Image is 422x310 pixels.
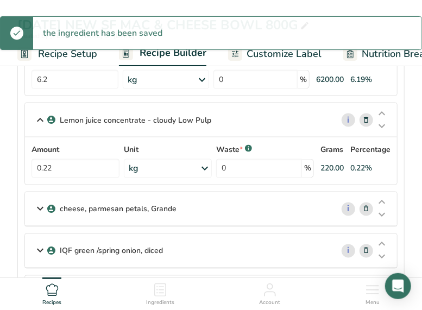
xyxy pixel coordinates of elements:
[42,299,61,307] span: Recipes
[129,162,138,175] div: kg
[320,144,343,155] p: Grams
[17,42,97,66] a: Recipe Setup
[25,234,397,268] div: IQF green /spring onion, diced i
[32,144,119,155] label: Amount
[247,47,322,61] span: Customize Label
[228,42,322,66] a: Customize Label
[60,204,177,215] p: cheese, parmesan petals, Grande
[17,15,311,35] div: [DATE] NEW SF MAC & CHEESE BOWL 800G
[140,46,206,60] span: Recipe Builder
[25,192,397,226] div: cheese, parmesan petals, Grande i
[385,273,411,299] div: Open Intercom Messenger
[350,144,390,155] p: Percentage
[25,276,397,310] div: Sugars, granulated i
[119,41,206,67] a: Recipe Builder
[366,299,380,307] span: Menu
[124,144,212,155] label: Unit
[33,17,172,49] div: the ingredient has been saved
[316,74,344,85] div: 6200.00
[25,103,397,137] div: Lemon juice concentrate - cloudy Low Pulp i
[260,299,281,307] span: Account
[128,73,137,86] div: kg
[216,144,243,155] p: Waste
[350,163,372,174] div: 0.22%
[60,245,163,257] p: IQF green /spring onion, diced
[350,74,372,85] div: 6.19%
[342,203,355,216] a: i
[38,47,97,61] span: Recipe Setup
[146,278,174,307] a: Ingredients
[342,113,355,127] a: i
[320,163,344,174] div: 220.00
[260,278,281,307] a: Account
[60,115,211,126] p: Lemon juice concentrate - cloudy Low Pulp
[146,299,174,307] span: Ingredients
[42,278,61,307] a: Recipes
[342,244,355,258] a: i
